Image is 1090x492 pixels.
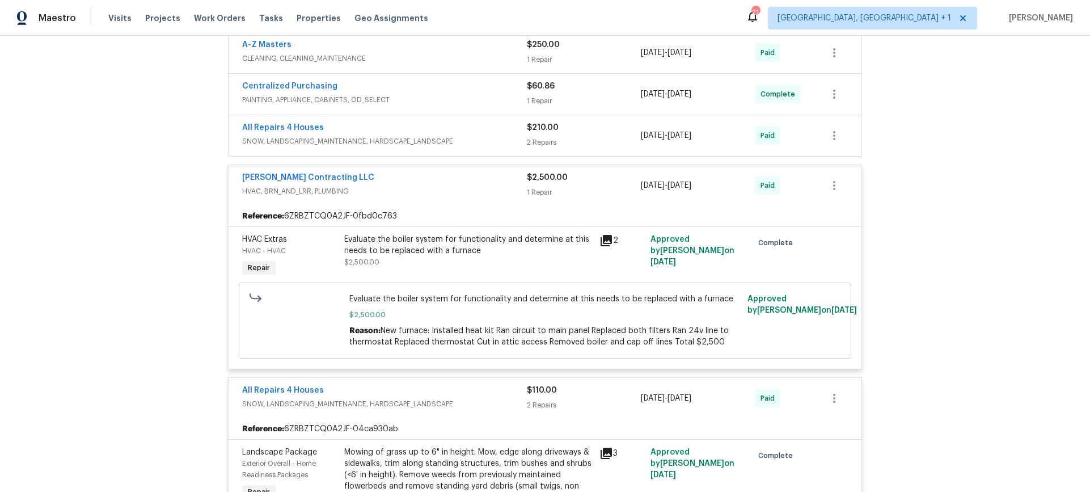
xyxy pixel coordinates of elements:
a: All Repairs 4 Houses [242,124,324,132]
span: SNOW, LANDSCAPING_MAINTENANCE, HARDSCAPE_LANDSCAPE [242,136,527,147]
span: [DATE] [667,90,691,98]
span: $250.00 [527,41,560,49]
span: Paid [761,180,779,191]
a: A-Z Masters [242,41,291,49]
span: New furnace: Installed heat kit Ran circuit to main panel Replaced both filters Ran 24v line to t... [349,327,729,346]
span: [DATE] [650,258,676,266]
span: Complete [761,89,800,100]
span: Paid [761,130,779,141]
span: CLEANING, CLEANING_MAINTENANCE [242,53,527,64]
span: - [641,89,691,100]
span: PAINTING, APPLIANCE, CABINETS, OD_SELECT [242,94,527,106]
span: HVAC Extras [242,236,287,243]
div: 21 [751,7,759,18]
span: Geo Assignments [354,12,428,24]
a: [PERSON_NAME] Contracting LLC [242,174,374,182]
span: - [641,180,691,191]
span: HVAC - HVAC [242,247,286,254]
b: Reference: [242,211,284,222]
span: [DATE] [641,90,665,98]
span: Paid [761,393,779,404]
a: All Repairs 4 Houses [242,386,324,394]
span: [DATE] [667,394,691,402]
div: 3 [599,447,644,460]
span: Complete [758,450,797,461]
span: Landscape Package [242,448,317,456]
span: [DATE] [667,132,691,140]
span: Reason: [349,327,381,335]
span: $2,500.00 [344,259,379,266]
span: [DATE] [641,49,665,57]
span: $60.86 [527,82,555,90]
span: [PERSON_NAME] [1004,12,1073,24]
span: [DATE] [641,394,665,402]
b: Reference: [242,423,284,435]
span: $210.00 [527,124,559,132]
a: Centralized Purchasing [242,82,337,90]
span: [DATE] [667,49,691,57]
span: SNOW, LANDSCAPING_MAINTENANCE, HARDSCAPE_LANDSCAPE [242,398,527,410]
span: Properties [297,12,341,24]
div: 2 [599,234,644,247]
span: [DATE] [650,471,676,479]
div: 6ZRBZTCQ0A2JF-04ca930ab [229,419,861,439]
span: Exterior Overall - Home Readiness Packages [242,460,316,478]
span: [DATE] [667,182,691,190]
span: [DATE] [641,132,665,140]
span: Approved by [PERSON_NAME] on [650,448,734,479]
span: - [641,47,691,58]
span: [DATE] [831,306,857,314]
span: $2,500.00 [527,174,568,182]
span: Evaluate the boiler system for functionality and determine at this needs to be replaced with a fu... [349,293,741,305]
span: Work Orders [194,12,246,24]
div: 1 Repair [527,54,641,65]
span: - [641,393,691,404]
span: Approved by [PERSON_NAME] on [650,236,734,266]
span: Approved by [PERSON_NAME] on [747,295,857,314]
span: Projects [145,12,180,24]
span: HVAC, BRN_AND_LRR, PLUMBING [242,186,527,197]
span: Paid [761,47,779,58]
span: Tasks [259,14,283,22]
div: 2 Repairs [527,137,641,148]
span: [DATE] [641,182,665,190]
span: $110.00 [527,386,557,394]
span: [GEOGRAPHIC_DATA], [GEOGRAPHIC_DATA] + 1 [778,12,951,24]
span: $2,500.00 [349,309,741,321]
div: Evaluate the boiler system for functionality and determine at this needs to be replaced with a fu... [344,234,593,256]
span: Visits [108,12,132,24]
div: 6ZRBZTCQ0A2JF-0fbd0c763 [229,206,861,226]
span: - [641,130,691,141]
span: Complete [758,237,797,249]
div: 2 Repairs [527,400,641,411]
div: 1 Repair [527,187,641,198]
span: Maestro [39,12,76,24]
div: 1 Repair [527,95,641,107]
span: Repair [243,262,274,274]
